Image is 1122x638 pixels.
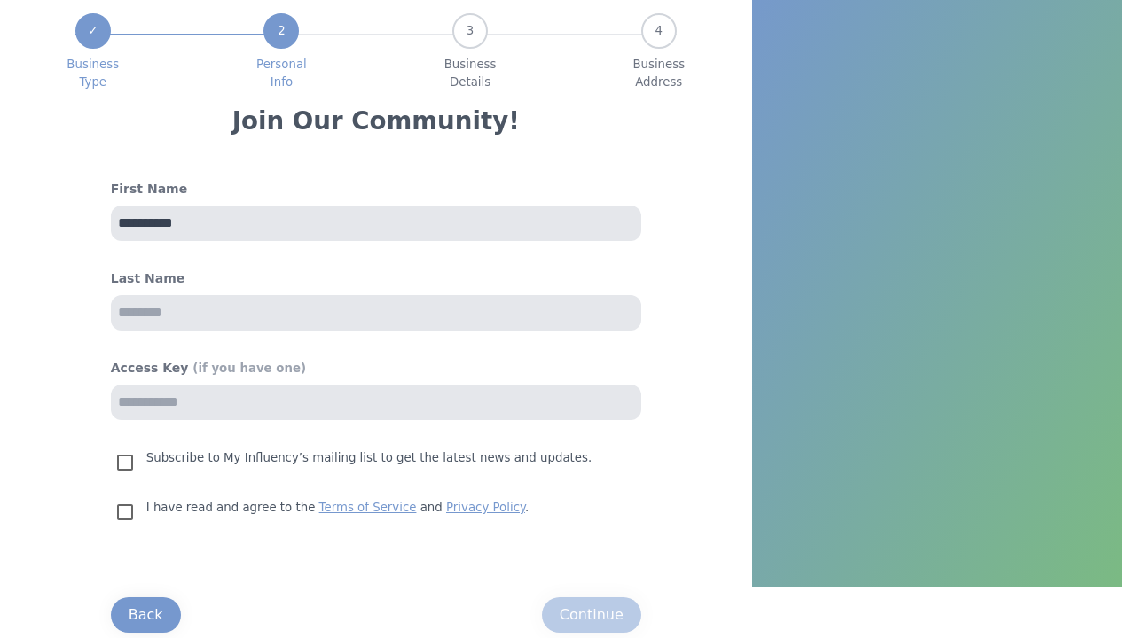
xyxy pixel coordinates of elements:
button: Continue [542,597,641,633]
p: Subscribe to My Influency’s mailing list to get the latest news and updates. [146,448,592,468]
div: Continue [560,604,624,626]
span: (if you have one) [192,362,306,375]
span: Business Type [67,56,119,91]
div: 2 [263,13,299,49]
div: 4 [641,13,677,49]
span: Business Address [632,56,685,91]
button: Back [111,597,181,633]
span: Personal Info [256,56,307,91]
span: Business Details [444,56,497,91]
div: 3 [452,13,488,49]
h3: Join Our Community! [232,105,520,137]
h4: Last Name [111,269,641,288]
p: I have read and agree to the and . [146,498,529,517]
h4: First Name [111,180,641,198]
div: ✓ [75,13,111,49]
a: Privacy Policy [446,501,525,514]
a: Terms of Service [319,501,417,514]
div: Back [129,604,163,626]
h4: Access Key [111,359,641,377]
